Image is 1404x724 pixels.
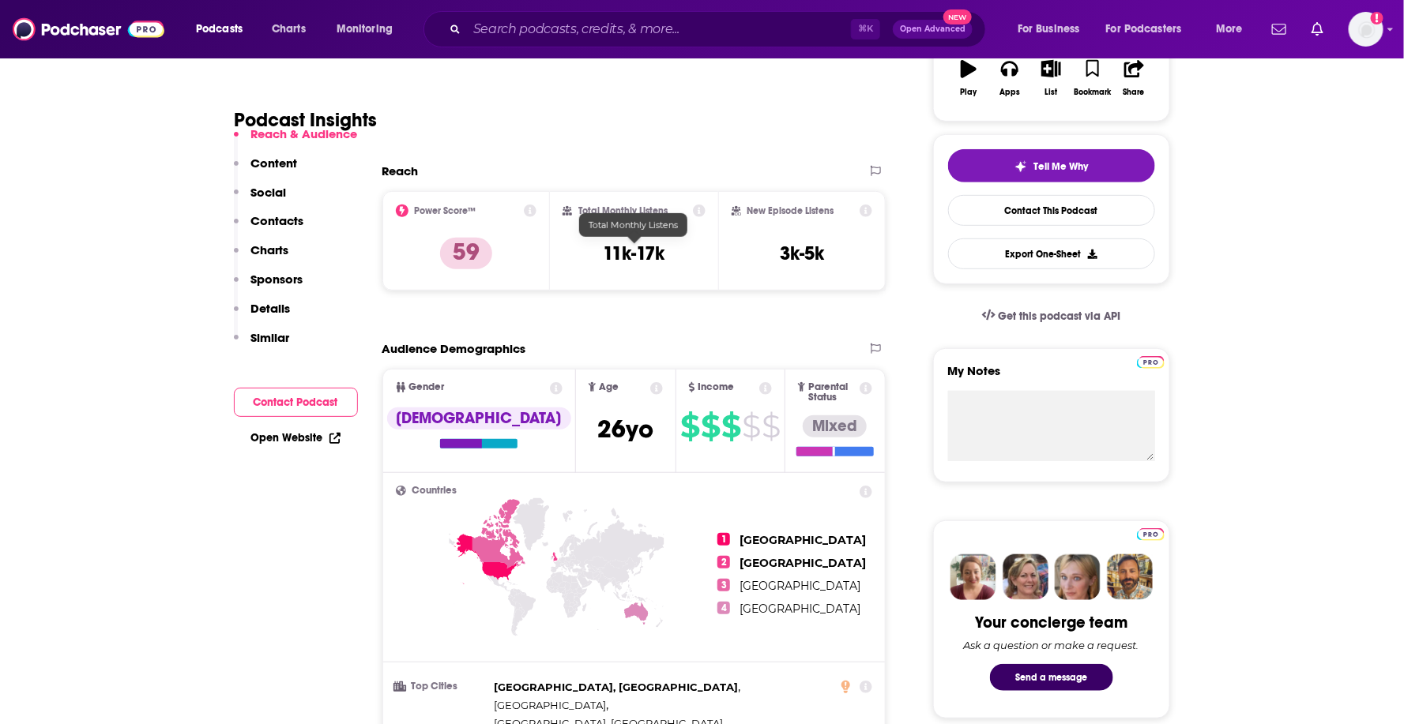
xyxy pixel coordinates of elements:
[1124,88,1145,97] div: Share
[989,50,1030,107] button: Apps
[1113,50,1154,107] button: Share
[998,309,1120,323] span: Get this podcast via API
[326,17,413,42] button: open menu
[251,242,289,257] p: Charts
[1030,50,1071,107] button: List
[948,363,1155,391] label: My Notes
[1003,554,1048,600] img: Barbara Profile
[717,579,730,591] span: 3
[396,681,488,692] h3: Top Cities
[964,639,1139,651] div: Ask a question or make a request.
[234,185,287,214] button: Social
[603,242,664,265] h3: 11k-17k
[409,382,445,392] span: Gender
[440,238,492,269] p: 59
[234,301,291,330] button: Details
[742,414,760,439] span: $
[762,414,780,439] span: $
[717,602,730,614] span: 4
[1137,356,1165,369] img: Podchaser Pro
[412,486,457,496] span: Countries
[740,602,860,616] span: [GEOGRAPHIC_DATA]
[234,330,290,359] button: Similar
[969,297,1134,336] a: Get this podcast via API
[251,431,341,445] a: Open Website
[597,414,653,445] span: 26 yo
[415,205,476,216] h2: Power Score™
[251,185,287,200] p: Social
[948,50,989,107] button: Play
[251,213,304,228] p: Contacts
[803,415,867,437] div: Mixed
[948,195,1155,226] a: Contact This Podcast
[495,699,607,711] span: [GEOGRAPHIC_DATA]
[599,382,619,392] span: Age
[251,156,298,171] p: Content
[439,11,1001,47] div: Search podcasts, credits, & more...
[747,205,834,216] h2: New Episode Listens
[234,213,304,242] button: Contacts
[780,242,824,265] h3: 3k-5k
[234,272,303,301] button: Sponsors
[382,341,526,356] h2: Audience Demographics
[900,25,965,33] span: Open Advanced
[262,17,315,42] a: Charts
[1074,88,1111,97] div: Bookmark
[196,18,243,40] span: Podcasts
[251,301,291,316] p: Details
[251,272,303,287] p: Sponsors
[1205,17,1263,42] button: open menu
[808,382,857,403] span: Parental Status
[251,330,290,345] p: Similar
[495,678,741,696] span: ,
[1055,554,1101,600] img: Jules Profile
[680,414,699,439] span: $
[851,19,880,39] span: ⌘ K
[1349,12,1383,47] span: Logged in as shubbardidpr
[740,533,866,547] span: [GEOGRAPHIC_DATA]
[337,18,393,40] span: Monitoring
[495,696,609,715] span: ,
[234,126,358,156] button: Reach & Audience
[387,407,571,430] div: [DEMOGRAPHIC_DATA]
[251,126,358,141] p: Reach & Audience
[185,17,263,42] button: open menu
[1107,554,1153,600] img: Jon Profile
[960,88,977,97] div: Play
[1349,12,1383,47] button: Show profile menu
[698,382,735,392] span: Income
[495,681,739,693] span: [GEOGRAPHIC_DATA], [GEOGRAPHIC_DATA]
[1106,18,1182,40] span: For Podcasters
[1137,354,1165,369] a: Pro website
[893,20,973,39] button: Open AdvancedNew
[234,156,298,185] button: Content
[950,554,996,600] img: Sydney Profile
[1305,16,1330,43] a: Show notifications dropdown
[13,14,164,44] img: Podchaser - Follow, Share and Rate Podcasts
[1096,17,1205,42] button: open menu
[1266,16,1293,43] a: Show notifications dropdown
[1045,88,1058,97] div: List
[234,242,289,272] button: Charts
[740,556,866,570] span: [GEOGRAPHIC_DATA]
[721,414,740,439] span: $
[740,579,860,593] span: [GEOGRAPHIC_DATA]
[272,18,306,40] span: Charts
[990,664,1113,691] button: Send a message
[948,149,1155,182] button: tell me why sparkleTell Me Why
[1137,528,1165,541] img: Podchaser Pro
[578,205,668,216] h2: Total Monthly Listens
[1137,526,1165,541] a: Pro website
[1007,17,1100,42] button: open menu
[589,219,678,231] span: Total Monthly Listens
[234,388,358,417] button: Contact Podcast
[1014,160,1027,173] img: tell me why sparkle
[1033,160,1088,173] span: Tell Me Why
[975,613,1127,632] div: Your concierge team
[1018,18,1080,40] span: For Business
[235,108,378,132] h1: Podcast Insights
[999,88,1020,97] div: Apps
[943,9,972,24] span: New
[717,533,730,546] span: 1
